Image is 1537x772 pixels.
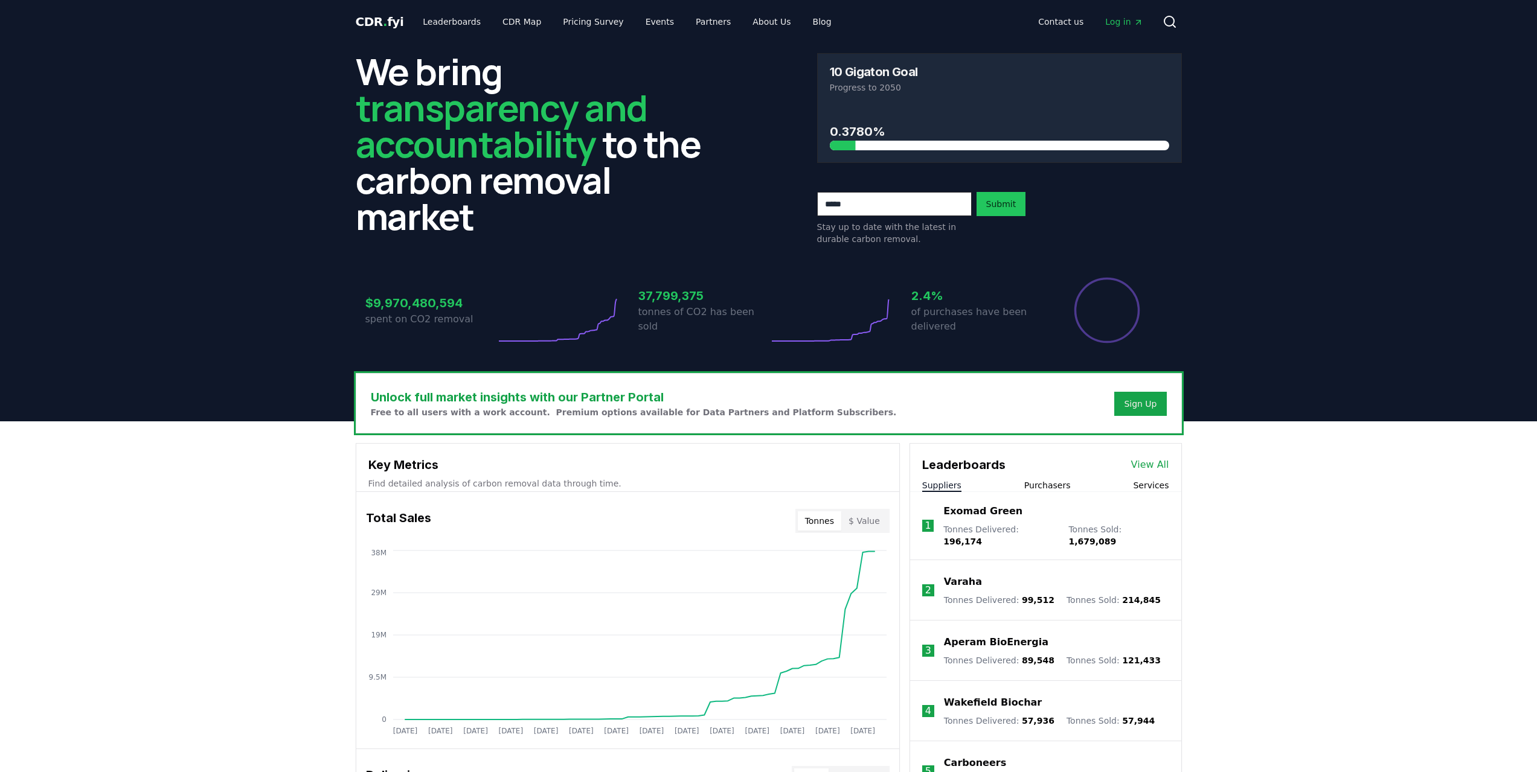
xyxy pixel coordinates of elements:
tspan: [DATE] [674,727,699,735]
h3: 10 Gigaton Goal [830,66,918,78]
p: Find detailed analysis of carbon removal data through time. [368,477,887,490]
nav: Main [1028,11,1152,33]
tspan: [DATE] [463,727,488,735]
button: Sign Up [1114,392,1166,416]
span: 214,845 [1122,595,1161,605]
a: About Us [743,11,800,33]
tspan: [DATE] [604,727,629,735]
span: 99,512 [1022,595,1054,605]
tspan: [DATE] [533,727,558,735]
h3: Total Sales [366,509,431,533]
h3: Key Metrics [368,456,887,474]
a: Exomad Green [943,504,1022,518]
button: Tonnes [798,511,841,531]
h3: 2.4% [911,287,1042,305]
nav: Main [413,11,841,33]
span: 196,174 [943,537,982,546]
span: 121,433 [1122,656,1161,665]
p: Tonnes Sold : [1067,715,1155,727]
tspan: [DATE] [498,727,523,735]
a: Log in [1096,11,1152,33]
span: . [383,14,387,29]
a: CDR Map [493,11,551,33]
h3: Unlock full market insights with our Partner Portal [371,388,897,406]
p: Tonnes Sold : [1067,594,1161,606]
tspan: 0 [382,715,387,724]
a: CDR.fyi [356,13,404,30]
span: 57,936 [1022,716,1054,726]
tspan: [DATE] [393,727,417,735]
a: Wakefield Biochar [944,695,1042,710]
a: Partners [686,11,740,33]
p: 4 [925,704,931,718]
h3: 0.3780% [830,123,1169,141]
a: Events [636,11,684,33]
a: Sign Up [1124,398,1157,410]
p: Tonnes Sold : [1067,654,1161,666]
span: 89,548 [1022,656,1054,665]
p: 3 [925,643,931,658]
tspan: 38M [371,549,387,557]
tspan: 9.5M [368,673,386,681]
p: spent on CO2 removal [365,312,496,327]
tspan: [DATE] [745,727,769,735]
button: $ Value [841,511,887,531]
p: Stay up to date with the latest in durable carbon removal. [817,221,972,245]
button: Suppliers [922,479,961,491]
p: Free to all users with a work account. Premium options available for Data Partners and Platform S... [371,406,897,418]
a: Pricing Survey [553,11,633,33]
p: of purchases have been delivered [911,305,1042,334]
tspan: 19M [371,631,387,639]
h2: We bring to the carbon removal market [356,53,720,234]
p: tonnes of CO2 has been sold [638,305,769,334]
span: 57,944 [1122,716,1155,726]
a: Varaha [944,575,982,589]
tspan: [DATE] [710,727,734,735]
tspan: [DATE] [569,727,594,735]
div: Percentage of sales delivered [1073,276,1141,344]
span: 1,679,089 [1068,537,1116,546]
p: Tonnes Delivered : [944,654,1054,666]
tspan: [DATE] [780,727,804,735]
a: Carboneers [944,756,1006,770]
p: Tonnes Sold : [1068,523,1169,547]
p: Progress to 2050 [830,81,1169,94]
p: 1 [925,518,931,533]
button: Purchasers [1024,479,1071,491]
a: Aperam BioEnergia [944,635,1048,649]
p: Tonnes Delivered : [944,594,1054,606]
span: Log in [1105,16,1143,28]
h3: $9,970,480,594 [365,294,496,312]
a: Blog [803,11,841,33]
tspan: [DATE] [815,727,840,735]
tspan: [DATE] [850,727,875,735]
button: Services [1133,479,1169,491]
a: Leaderboards [413,11,490,33]
span: CDR fyi [356,14,404,29]
a: View All [1131,458,1169,472]
p: Tonnes Delivered : [943,523,1056,547]
tspan: 29M [371,589,387,597]
p: Tonnes Delivered : [944,715,1054,727]
button: Submit [977,192,1026,216]
a: Contact us [1028,11,1093,33]
tspan: [DATE] [639,727,664,735]
span: transparency and accountability [356,83,647,168]
tspan: [DATE] [428,727,452,735]
h3: 37,799,375 [638,287,769,305]
p: 2 [925,583,931,598]
h3: Leaderboards [922,456,1006,474]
